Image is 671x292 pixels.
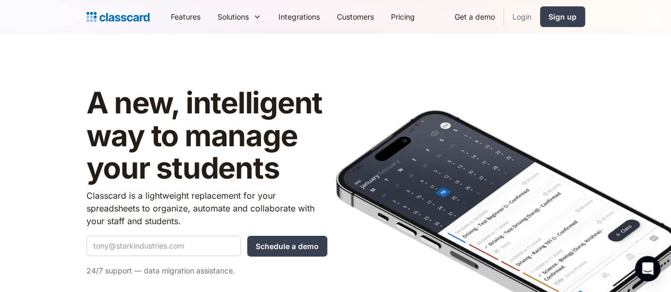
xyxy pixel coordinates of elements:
p: 24/7 support — data migration assistance. [86,264,327,277]
a: Sign up [540,6,585,27]
a: Features [162,5,209,29]
a: Integrations [270,5,328,29]
a: Get a demo [446,5,503,29]
input: tony@starkindustries.com [86,236,241,256]
input: Schedule a demo [247,236,327,256]
a: Customers [328,5,382,29]
div: Sign up [548,11,577,22]
div: Solutions [217,11,249,22]
div: Open Intercom Messenger [635,256,660,281]
a: Login [504,5,540,29]
h1: A new, intelligent way to manage your students [86,87,327,185]
a: Logo [86,10,150,24]
p: Classcard is a lightweight replacement for your spreadsheets to organize, automate and collaborat... [86,189,327,227]
div: Solutions [209,5,270,29]
a: Pricing [382,5,423,29]
form: Quick Demo Form [86,236,327,256]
